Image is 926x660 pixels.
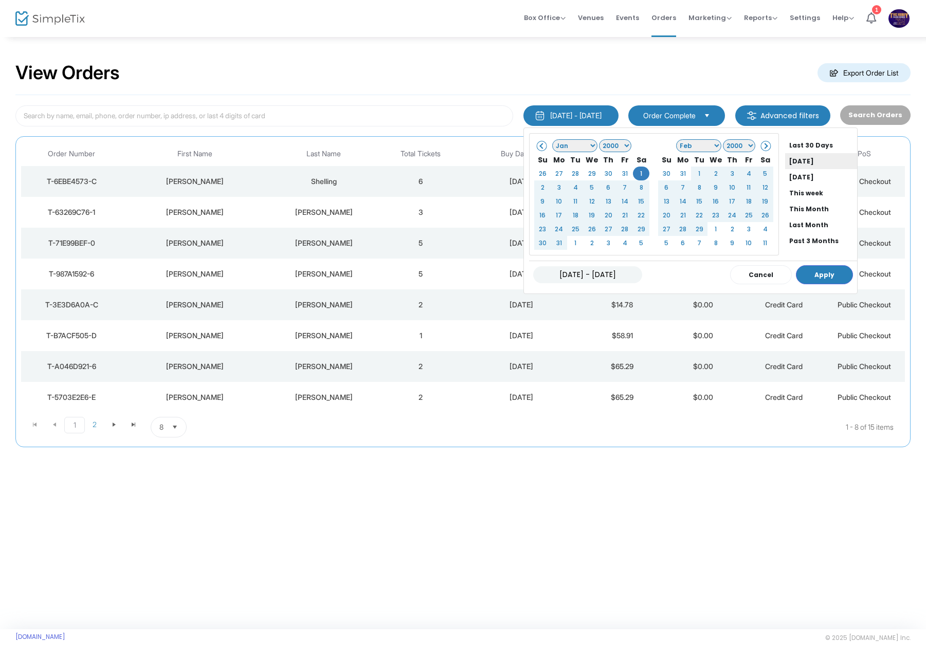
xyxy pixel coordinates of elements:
[765,300,803,309] span: Credit Card
[675,208,691,222] td: 21
[838,239,891,247] span: Public Checkout
[675,167,691,180] td: 31
[15,62,120,84] h2: View Orders
[663,320,743,351] td: $0.00
[567,167,584,180] td: 28
[757,153,773,167] th: Sa
[534,180,551,194] td: 2
[724,208,740,222] td: 24
[582,382,663,413] td: $65.29
[380,197,461,228] td: 3
[790,5,820,31] span: Settings
[124,269,265,279] div: Anna
[15,633,65,641] a: [DOMAIN_NAME]
[785,217,857,233] li: Last Month
[675,236,691,250] td: 6
[785,249,857,265] li: Past 12 Months
[691,222,707,236] td: 29
[832,13,854,23] span: Help
[616,236,633,250] td: 4
[785,201,857,217] li: This Month
[567,208,584,222] td: 18
[464,238,579,248] div: 8/12/2025
[735,105,830,126] m-button: Advanced filters
[765,362,803,371] span: Credit Card
[838,300,891,309] span: Public Checkout
[663,382,743,413] td: $0.00
[24,238,119,248] div: T-71E99BEF-0
[48,150,95,158] span: Order Number
[740,167,757,180] td: 4
[168,417,182,437] button: Select
[785,185,857,201] li: This week
[663,289,743,320] td: $0.00
[289,417,894,437] kendo-pager-info: 1 - 8 of 15 items
[724,222,740,236] td: 2
[707,236,724,250] td: 8
[600,153,616,167] th: Th
[524,13,566,23] span: Box Office
[724,180,740,194] td: 10
[724,236,740,250] td: 9
[380,289,461,320] td: 2
[380,142,461,166] th: Total Tickets
[633,222,649,236] td: 29
[757,180,773,194] td: 12
[177,150,212,158] span: First Name
[501,150,530,158] span: Buy Date
[872,5,881,14] div: 1
[380,228,461,259] td: 5
[24,361,119,372] div: T-A046D921-6
[523,105,619,126] button: [DATE] - [DATE]
[825,634,911,642] span: © 2025 [DOMAIN_NAME] Inc.
[600,194,616,208] td: 13
[700,110,714,121] button: Select
[582,289,663,320] td: $14.78
[270,238,378,248] div: Melville
[578,5,604,31] span: Venues
[567,153,584,167] th: Tu
[757,222,773,236] td: 4
[584,222,600,236] td: 26
[616,5,639,31] span: Events
[551,194,567,208] td: 10
[306,150,341,158] span: Last Name
[551,167,567,180] td: 27
[124,392,265,402] div: Tommy
[24,269,119,279] div: T-987A1592-6
[551,153,567,167] th: Mo
[24,176,119,187] div: T-6EBE4573-C
[740,208,757,222] td: 25
[747,111,757,121] img: filter
[757,167,773,180] td: 5
[64,417,85,433] span: Page 1
[633,153,649,167] th: Sa
[691,180,707,194] td: 8
[658,153,675,167] th: Su
[159,422,164,432] span: 8
[707,180,724,194] td: 9
[838,269,891,278] span: Public Checkout
[584,167,600,180] td: 29
[707,153,724,167] th: We
[600,208,616,222] td: 20
[124,238,265,248] div: Stephanie
[535,111,545,121] img: monthly
[24,300,119,310] div: T-3E3D6A0A-C
[724,167,740,180] td: 3
[584,194,600,208] td: 12
[616,222,633,236] td: 28
[658,180,675,194] td: 6
[740,153,757,167] th: Fr
[124,300,265,310] div: Ian
[785,233,857,249] li: Past 3 Months
[757,236,773,250] td: 11
[270,176,378,187] div: Shelling
[675,180,691,194] td: 7
[740,180,757,194] td: 11
[658,194,675,208] td: 13
[551,208,567,222] td: 17
[691,208,707,222] td: 22
[124,417,143,432] span: Go to the last page
[633,167,649,180] td: 1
